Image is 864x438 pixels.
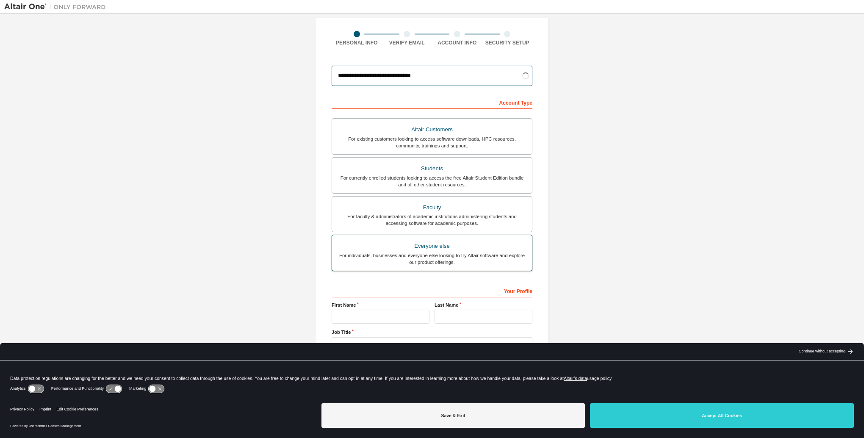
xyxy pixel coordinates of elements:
div: Account Type [332,95,532,109]
img: Altair One [4,3,110,11]
label: Last Name [435,302,532,308]
label: First Name [332,302,429,308]
div: For currently enrolled students looking to access the free Altair Student Edition bundle and all ... [337,175,527,188]
div: Security Setup [482,39,533,46]
div: For existing customers looking to access software downloads, HPC resources, community, trainings ... [337,136,527,149]
div: Verify Email [382,39,432,46]
div: Everyone else [337,240,527,252]
div: Students [337,163,527,175]
div: Personal Info [332,39,382,46]
div: Altair Customers [337,124,527,136]
div: Account Info [432,39,482,46]
div: For faculty & administrators of academic institutions administering students and accessing softwa... [337,213,527,227]
div: Your Profile [332,284,532,297]
div: For individuals, businesses and everyone else looking to try Altair software and explore our prod... [337,252,527,266]
div: Faculty [337,202,527,213]
label: Job Title [332,329,532,335]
